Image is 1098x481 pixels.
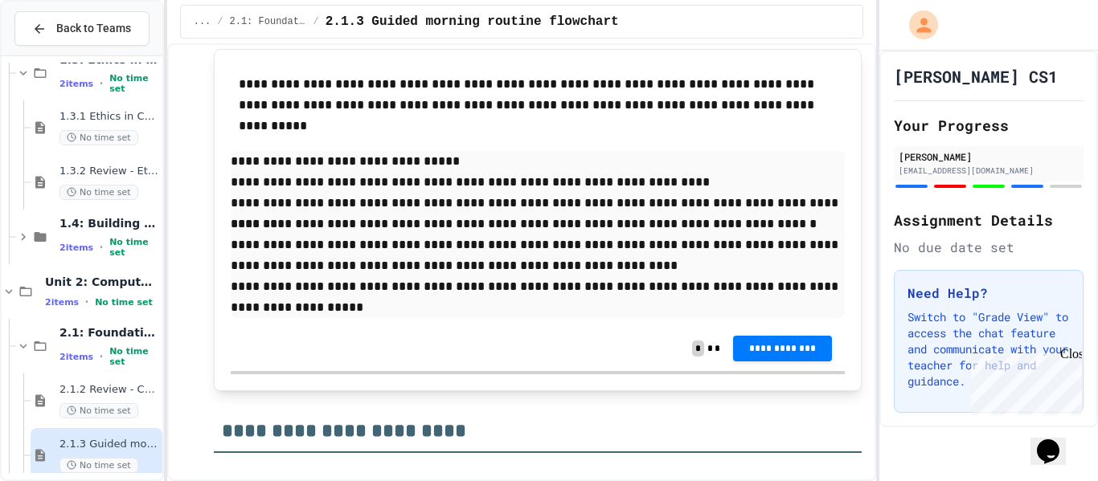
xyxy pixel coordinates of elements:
[109,73,159,94] span: No time set
[45,275,159,289] span: Unit 2: Computational Thinking & Problem-Solving
[899,149,1079,164] div: [PERSON_NAME]
[907,283,1070,303] h3: Need Help?
[1030,417,1082,465] iframe: chat widget
[59,403,138,418] span: No time set
[899,165,1079,177] div: [EMAIL_ADDRESS][DOMAIN_NAME]
[59,438,159,451] span: 2.1.3 Guided morning routine flowchart
[45,297,79,308] span: 2 items
[59,216,159,230] span: 1.4: Building an Online Presence
[109,346,159,367] span: No time set
[6,6,111,102] div: Chat with us now!Close
[100,350,103,363] span: •
[326,12,619,31] span: 2.1.3 Guided morning routine flowchart
[59,383,159,397] span: 2.1.2 Review - Computational Thinking and Problem Solving
[907,309,1070,389] p: Switch to "Grade View" to access the chat feature and communicate with your teacher for help and ...
[59,352,93,362] span: 2 items
[894,65,1058,88] h1: [PERSON_NAME] CS1
[59,185,138,200] span: No time set
[194,15,211,28] span: ...
[100,241,103,254] span: •
[56,20,131,37] span: Back to Teams
[59,458,138,473] span: No time set
[894,114,1084,137] h2: Your Progress
[85,296,88,308] span: •
[894,209,1084,231] h2: Assignment Details
[59,165,159,178] span: 1.3.2 Review - Ethics in Computer Science
[109,237,159,258] span: No time set
[217,15,223,28] span: /
[100,77,103,90] span: •
[230,15,307,28] span: 2.1: Foundations of Computational Thinking
[59,325,159,340] span: 2.1: Foundations of Computational Thinking
[59,130,138,145] span: No time set
[313,15,319,28] span: /
[95,297,153,308] span: No time set
[14,11,150,46] button: Back to Teams
[965,347,1082,415] iframe: chat widget
[892,6,942,43] div: My Account
[894,238,1084,257] div: No due date set
[59,243,93,253] span: 2 items
[59,110,159,124] span: 1.3.1 Ethics in Computer Science
[59,79,93,89] span: 2 items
